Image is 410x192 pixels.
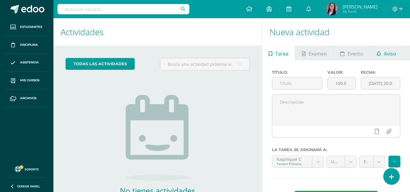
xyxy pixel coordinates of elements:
a: Kaqchiquel 'C'Tercero Primaria [272,156,324,167]
span: Tarea [275,46,288,61]
a: todas las Actividades [66,58,135,70]
input: Busca una actividad próxima aquí... [160,58,249,70]
a: Archivos [5,89,49,107]
span: Unidad 3 [331,156,340,167]
span: Estudiantes [20,25,42,29]
div: Tercero Primaria [277,162,308,166]
span: Disciplina [20,42,38,47]
h1: Nueva actividad [269,18,403,46]
label: La tarea se asignará a: [272,147,400,152]
a: Aviso [370,46,402,60]
span: Archivos [20,96,36,101]
span: Mi Perfil [343,9,378,14]
a: Examen [295,46,333,60]
a: Estudiantes [5,18,49,36]
a: Mis cursos [5,72,49,89]
a: Tarea [262,46,295,60]
input: Fecha de entrega [361,77,400,89]
label: Valor: [327,70,356,75]
span: Evaluaciones (50.0%) [364,156,369,167]
span: Cerrar panel [17,184,40,188]
h1: Actividades [61,18,255,46]
span: [PERSON_NAME] [343,4,378,10]
span: Asistencia [20,60,39,65]
a: Asistencia [5,54,49,72]
input: Puntos máximos [328,77,356,89]
a: Disciplina [5,36,49,54]
input: Título [272,77,322,89]
span: Examen [309,46,327,61]
span: Mis cursos [20,78,39,83]
img: 1c93c93239aea7b13ad1b62200493693.png [326,3,338,15]
span: Aviso [384,46,396,61]
input: Busca un usuario... [57,4,189,14]
a: Soporte [7,165,46,173]
label: Título: [272,70,323,75]
div: Kaqchiquel 'C' [277,156,308,162]
span: Soporte [25,167,39,171]
a: Unidad 3 [327,156,356,167]
a: Evaluaciones (50.0%) [359,156,385,167]
img: no_activities.png [126,95,189,180]
label: Fecha: [361,70,400,75]
a: Evento [334,46,370,60]
span: Evento [347,46,363,61]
